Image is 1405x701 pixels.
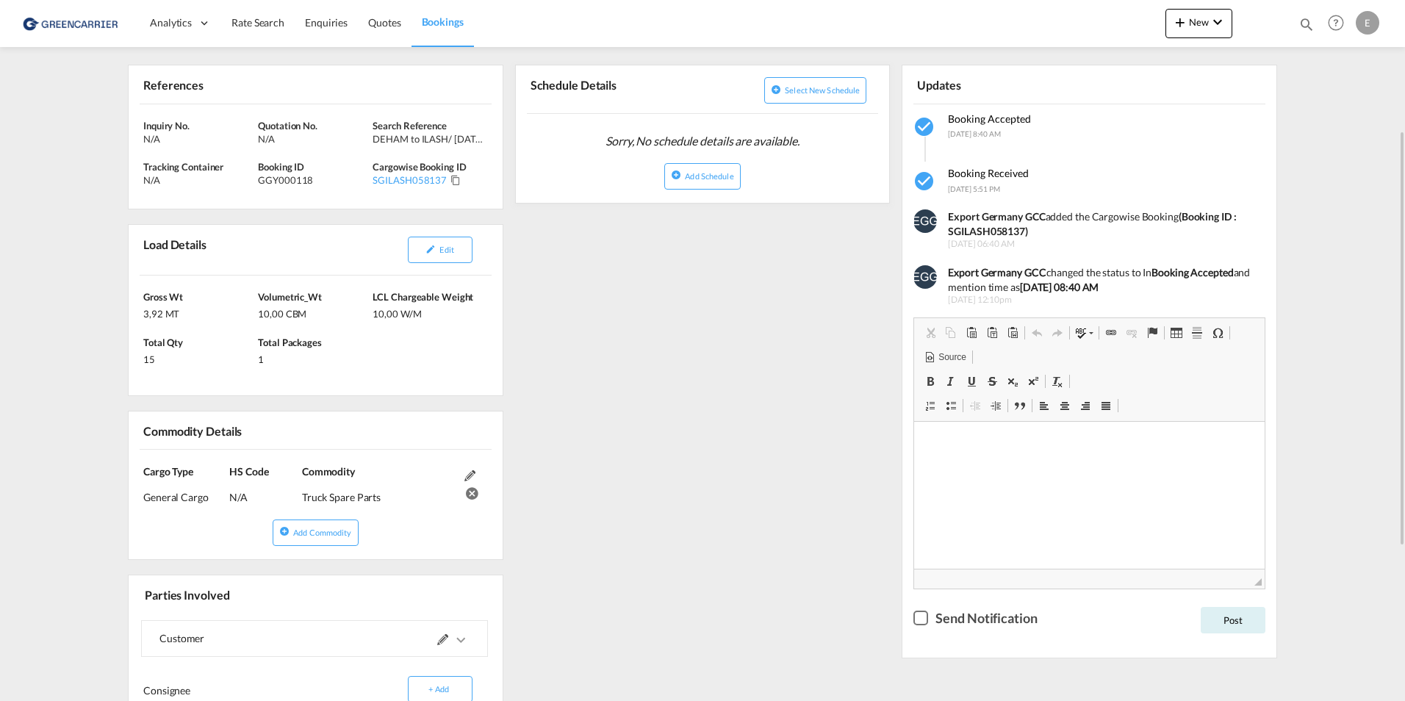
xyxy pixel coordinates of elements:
span: Add Commodity [293,528,351,537]
b: Booking Accepted [1151,266,1233,278]
span: Enquiries [305,16,348,29]
div: 15 [143,349,254,366]
md-checkbox: Checkbox No Ink [913,608,1037,628]
span: Sorry, No schedule details are available. [600,127,805,155]
div: 3,92 MT [143,303,254,320]
md-icon: icon-magnify [1298,16,1315,32]
button: icon-plus 400-fgNewicon-chevron-down [1165,9,1232,38]
a: Decrease Indent [965,396,985,415]
a: Underline (Ctrl+U) [961,372,982,391]
span: Commodity [302,465,355,478]
md-icon: icon-plus-circle [279,526,290,536]
a: Insert Special Character [1207,323,1228,342]
img: EUeHj4AAAAAElFTkSuQmCC [913,265,937,289]
div: icon-magnify [1298,16,1315,38]
span: Add Schedule [685,171,733,181]
div: changed the status to In and mention time as [948,265,1254,294]
span: Gross Wt [143,291,183,303]
button: icon-plus-circleAdd Commodity [273,520,358,546]
a: Justify [1096,396,1116,415]
a: Link (Ctrl+K) [1101,323,1121,342]
a: Align Right [1075,396,1096,415]
span: New [1171,16,1226,28]
span: Drag to resize [1254,578,1262,586]
md-icon: icons/ic_keyboard_arrow_right_black_24px.svg [452,631,470,649]
div: DEHAM to ILASH/ 01 October, 2025 [373,132,484,145]
a: Block Quote [1010,396,1030,415]
span: Analytics [150,15,192,30]
a: Undo (Ctrl+Z) [1027,323,1047,342]
span: Select new schedule [785,85,860,95]
span: Source [936,351,966,364]
span: Booking Received [948,167,1029,179]
div: 10,00 W/M [373,303,484,320]
button: icon-plus-circleSelect new schedule [764,77,866,104]
div: Load Details [140,231,212,269]
a: Anchor [1142,323,1163,342]
div: GGY000118 [258,173,369,187]
span: Bookings [422,15,464,28]
a: Redo (Ctrl+Y) [1047,323,1068,342]
div: E [1356,11,1379,35]
span: Total Qty [143,337,183,348]
div: Commodity Details [140,417,312,443]
a: Table [1166,323,1187,342]
span: Search Reference [373,120,446,132]
span: [DATE] 12:10pm [948,294,1254,306]
div: 10,00 CBM [258,303,369,320]
button: Post [1201,607,1265,633]
img: 1378a7308afe11ef83610d9e779c6b34.png [22,7,121,40]
md-icon: icon-checkbox-marked-circle [913,170,937,193]
span: [DATE] 8:40 AM [948,129,1001,138]
button: icon-plus-circleAdd Schedule [664,163,740,190]
a: Remove Format [1047,372,1068,391]
a: Align Left [1034,396,1054,415]
md-icon: icon-checkbox-marked-circle [913,115,937,139]
span: Rate Search [231,16,284,29]
span: Edit [439,245,453,254]
a: Superscript [1023,372,1043,391]
span: Cargo Type [143,465,193,478]
div: N/A [143,173,254,187]
a: Increase Indent [985,396,1006,415]
div: Send Notification [935,609,1037,628]
div: SGILASH058137 [373,173,447,187]
span: Inquiry No. [143,120,190,132]
div: Help [1323,10,1356,37]
div: Parties Involved [141,581,312,607]
a: Spell Check As You Type [1071,323,1097,342]
span: Quotes [368,16,400,29]
a: Insert/Remove Bulleted List [941,396,961,415]
div: 1 [258,349,369,366]
div: N/A [229,479,298,505]
a: Centre [1054,396,1075,415]
span: HS Code [229,465,268,478]
a: Italic (Ctrl+I) [941,372,961,391]
span: LCL Chargeable Weight [373,291,473,303]
span: Cargowise Booking ID [373,161,466,173]
b: [DATE] 08:40 AM [1020,281,1099,293]
span: Total Packages [258,337,322,348]
a: Strike Through [982,372,1002,391]
a: Unlink [1121,323,1142,342]
div: Truck Spare Parts [302,479,457,505]
a: Insert Horizontal Line [1187,323,1207,342]
a: Cut (Ctrl+X) [920,323,941,342]
div: Schedule Details [527,71,700,107]
div: N/A [143,132,254,145]
div: General Cargo [143,479,229,505]
a: Paste as plain text (Ctrl+Shift+V) [982,323,1002,342]
div: References [140,71,312,97]
img: EUeHj4AAAAAElFTkSuQmCC [913,209,937,233]
strong: (Booking ID : SGILASH058137) [948,210,1236,237]
md-icon: Edit [464,470,475,481]
div: added the Cargowise Booking [948,209,1254,238]
md-icon: icon-cancel [464,484,475,495]
span: Customer [159,632,204,644]
md-icon: icon-pencil [425,244,436,254]
a: Paste from Word [1002,323,1023,342]
md-icon: icon-plus-circle [771,85,781,95]
md-icon: icon-chevron-down [1209,13,1226,31]
span: Volumetric_Wt [258,291,322,303]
